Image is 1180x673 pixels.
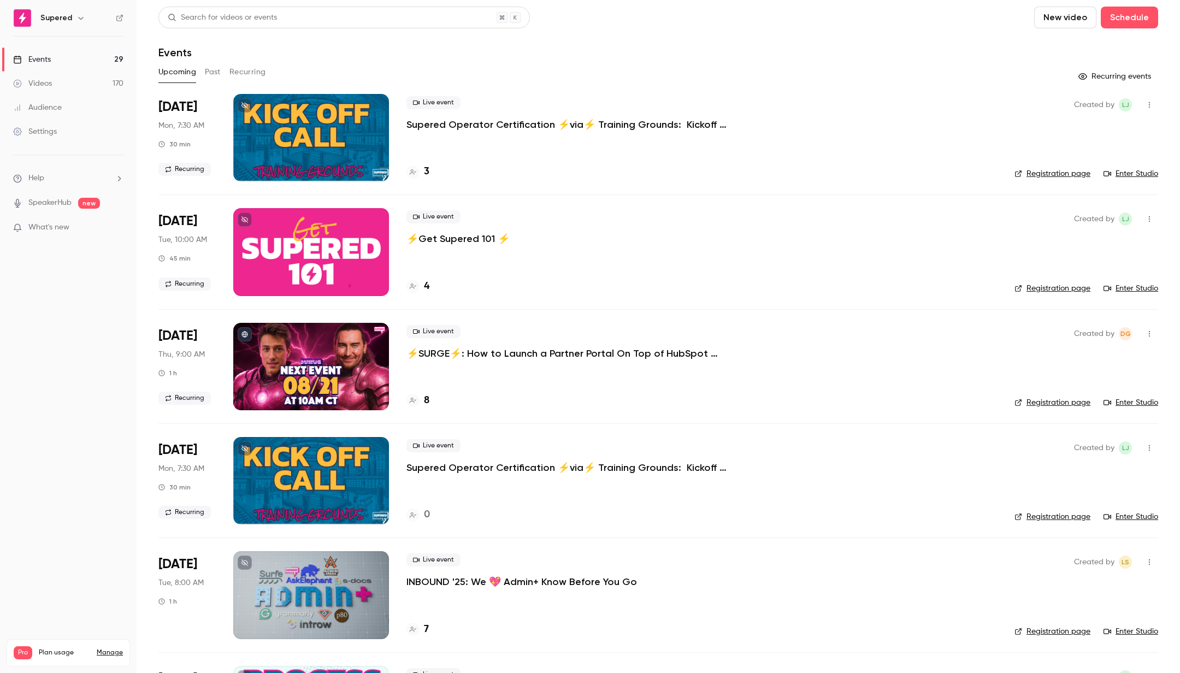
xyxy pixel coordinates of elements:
[158,208,216,296] div: Aug 19 Tue, 12:00 PM (America/New York)
[158,98,197,116] span: [DATE]
[1104,511,1158,522] a: Enter Studio
[13,173,123,184] li: help-dropdown-opener
[1074,327,1114,340] span: Created by
[1014,511,1090,522] a: Registration page
[158,392,211,405] span: Recurring
[1120,327,1131,340] span: DG
[1014,397,1090,408] a: Registration page
[1119,98,1132,111] span: Lindsay John
[158,349,205,360] span: Thu, 9:00 AM
[406,279,429,294] a: 4
[1101,7,1158,28] button: Schedule
[1119,327,1132,340] span: D'Ana Guiloff
[1074,556,1114,569] span: Created by
[1034,7,1096,28] button: New video
[406,232,510,245] a: ⚡️Get Supered 101 ⚡️
[1104,283,1158,294] a: Enter Studio
[406,347,734,360] a: ⚡️SURGE⚡️: How to Launch a Partner Portal On Top of HubSpot w/Introw
[229,63,266,81] button: Recurring
[406,325,461,338] span: Live event
[168,12,277,23] div: Search for videos or events
[158,463,204,474] span: Mon, 7:30 AM
[158,327,197,345] span: [DATE]
[158,577,204,588] span: Tue, 8:00 AM
[158,140,191,149] div: 30 min
[158,369,177,377] div: 1 h
[158,506,211,519] span: Recurring
[406,622,429,637] a: 7
[406,553,461,566] span: Live event
[158,437,216,524] div: Aug 25 Mon, 9:30 AM (America/New York)
[424,164,429,179] h4: 3
[110,223,123,233] iframe: Noticeable Trigger
[158,254,191,263] div: 45 min
[406,96,461,109] span: Live event
[158,441,197,459] span: [DATE]
[1122,441,1129,454] span: LJ
[13,78,52,89] div: Videos
[28,222,69,233] span: What's new
[1104,168,1158,179] a: Enter Studio
[28,197,72,209] a: SpeakerHub
[14,9,31,27] img: Supered
[406,210,461,223] span: Live event
[406,164,429,179] a: 3
[158,234,207,245] span: Tue, 10:00 AM
[1119,441,1132,454] span: Lindsay John
[158,163,211,176] span: Recurring
[424,622,429,637] h4: 7
[1014,626,1090,637] a: Registration page
[406,461,734,474] a: Supered Operator Certification ⚡️via⚡️ Training Grounds: Kickoff Call
[14,646,32,659] span: Pro
[1122,98,1129,111] span: LJ
[158,46,192,59] h1: Events
[28,173,44,184] span: Help
[158,278,211,291] span: Recurring
[406,439,461,452] span: Live event
[1119,556,1132,569] span: Lindsey Smith
[13,102,62,113] div: Audience
[40,13,72,23] h6: Supered
[1014,283,1090,294] a: Registration page
[97,648,123,657] a: Manage
[13,54,51,65] div: Events
[158,483,191,492] div: 30 min
[424,507,430,522] h4: 0
[424,279,429,294] h4: 4
[78,198,100,209] span: new
[1104,626,1158,637] a: Enter Studio
[1074,441,1114,454] span: Created by
[406,118,734,131] a: Supered Operator Certification ⚡️via⚡️ Training Grounds: Kickoff Call
[158,323,216,410] div: Aug 21 Thu, 11:00 AM (America/New York)
[406,393,429,408] a: 8
[1122,556,1129,569] span: LS
[406,507,430,522] a: 0
[39,648,90,657] span: Plan usage
[1119,212,1132,226] span: Lindsay John
[1073,68,1158,85] button: Recurring events
[158,597,177,606] div: 1 h
[158,120,204,131] span: Mon, 7:30 AM
[1074,98,1114,111] span: Created by
[1104,397,1158,408] a: Enter Studio
[13,126,57,137] div: Settings
[1074,212,1114,226] span: Created by
[1122,212,1129,226] span: LJ
[424,393,429,408] h4: 8
[1014,168,1090,179] a: Registration page
[406,575,637,588] a: INBOUND '25: We 💖 Admin+ Know Before You Go
[158,94,216,181] div: Aug 18 Mon, 9:30 AM (America/New York)
[205,63,221,81] button: Past
[158,556,197,573] span: [DATE]
[158,212,197,230] span: [DATE]
[158,551,216,639] div: Aug 26 Tue, 8:00 AM (America/Denver)
[158,63,196,81] button: Upcoming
